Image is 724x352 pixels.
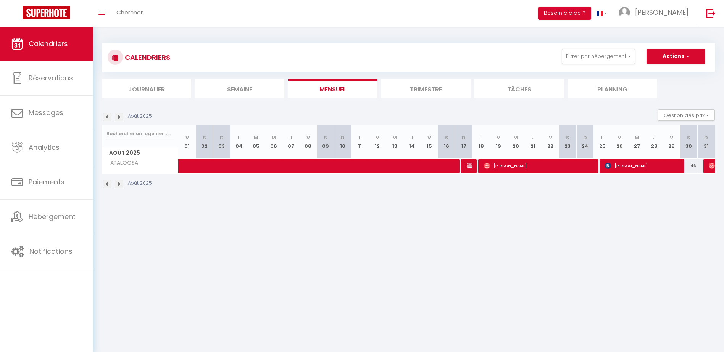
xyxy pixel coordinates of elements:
[196,125,213,159] th: 02
[653,134,656,141] abbr: J
[635,134,639,141] abbr: M
[29,177,64,187] span: Paiements
[647,49,705,64] button: Actions
[265,125,282,159] th: 06
[341,134,345,141] abbr: D
[628,125,645,159] th: 27
[106,127,174,141] input: Rechercher un logement...
[6,3,29,26] button: Ouvrir le widget de chat LiveChat
[462,134,466,141] abbr: D
[524,125,542,159] th: 21
[123,49,170,66] h3: CALENDRIERS
[670,134,673,141] abbr: V
[271,134,276,141] abbr: M
[542,125,559,159] th: 22
[381,79,471,98] li: Trimestre
[300,125,317,159] th: 08
[635,8,689,17] span: [PERSON_NAME]
[687,134,690,141] abbr: S
[538,7,591,20] button: Besoin d'aide ?
[645,125,663,159] th: 28
[480,134,482,141] abbr: L
[680,125,697,159] th: 30
[103,159,140,167] span: APALOOSA
[611,125,628,159] th: 26
[29,212,76,221] span: Hébergement
[29,142,60,152] span: Analytics
[29,246,73,256] span: Notifications
[289,134,292,141] abbr: J
[282,125,299,159] th: 07
[220,134,224,141] abbr: D
[484,158,593,173] span: [PERSON_NAME]
[410,134,413,141] abbr: J
[230,125,247,159] th: 04
[185,134,189,141] abbr: V
[583,134,587,141] abbr: D
[334,125,351,159] th: 10
[238,134,240,141] abbr: L
[562,49,635,64] button: Filtrer par hébergement
[467,158,472,173] span: [PERSON_NAME]
[706,8,716,18] img: logout
[102,147,178,158] span: Août 2025
[559,125,576,159] th: 23
[680,159,697,173] div: 46
[128,180,152,187] p: Août 2025
[359,134,361,141] abbr: L
[116,8,143,16] span: Chercher
[128,113,152,120] p: Août 2025
[532,134,535,141] abbr: J
[288,79,377,98] li: Mensuel
[438,125,455,159] th: 16
[445,134,448,141] abbr: S
[29,108,63,117] span: Messages
[549,134,552,141] abbr: V
[472,125,490,159] th: 18
[29,73,73,83] span: Réservations
[317,125,334,159] th: 09
[697,125,715,159] th: 31
[386,125,403,159] th: 13
[605,158,679,173] span: [PERSON_NAME]
[254,134,258,141] abbr: M
[421,125,438,159] th: 15
[195,79,284,98] li: Semaine
[29,39,68,48] span: Calendriers
[23,6,70,19] img: Super Booking
[593,125,611,159] th: 25
[507,125,524,159] th: 20
[658,109,715,121] button: Gestion des prix
[566,134,569,141] abbr: S
[474,79,564,98] li: Tâches
[102,79,191,98] li: Journalier
[213,125,230,159] th: 03
[619,7,630,18] img: ...
[306,134,310,141] abbr: V
[496,134,501,141] abbr: M
[375,134,380,141] abbr: M
[513,134,518,141] abbr: M
[617,134,622,141] abbr: M
[704,134,708,141] abbr: D
[352,125,369,159] th: 11
[568,79,657,98] li: Planning
[392,134,397,141] abbr: M
[427,134,431,141] abbr: V
[179,125,196,159] th: 01
[663,125,680,159] th: 29
[324,134,327,141] abbr: S
[403,125,421,159] th: 14
[369,125,386,159] th: 12
[455,125,472,159] th: 17
[576,125,593,159] th: 24
[248,125,265,159] th: 05
[490,125,507,159] th: 19
[601,134,603,141] abbr: L
[203,134,206,141] abbr: S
